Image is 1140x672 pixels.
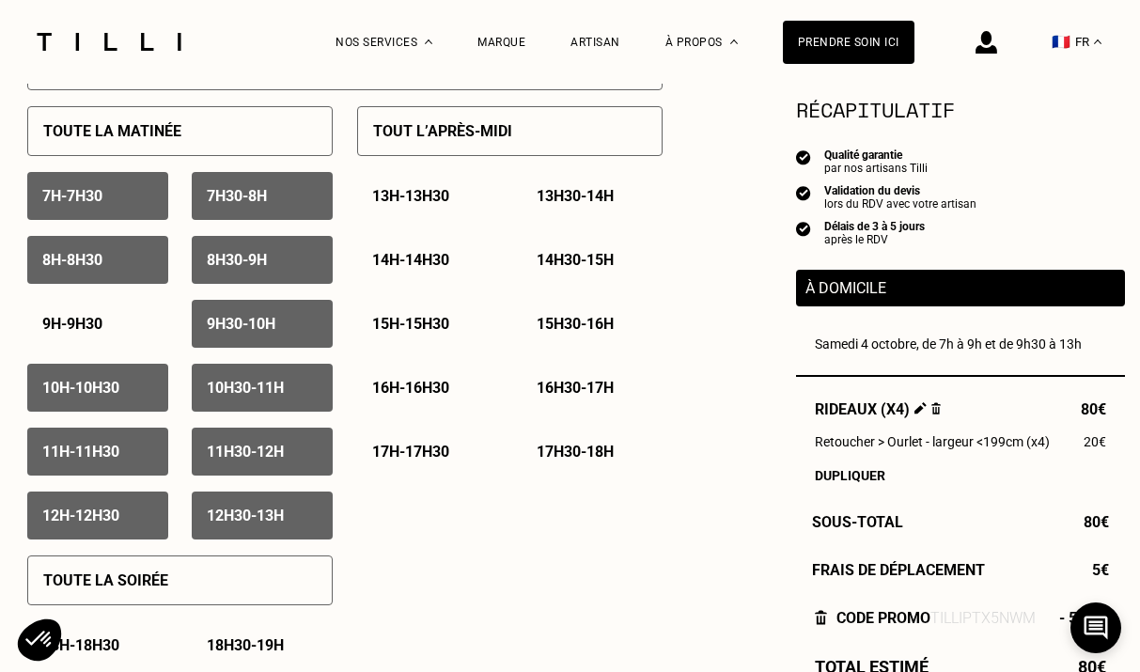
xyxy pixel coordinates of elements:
p: Toute la matinée [43,122,181,140]
p: 10h - 10h30 [42,379,119,397]
a: Marque [477,36,525,49]
p: 13h30 - 14h [537,187,614,205]
div: Frais de déplacement [796,561,1125,579]
span: 80€ [1081,400,1106,418]
section: Récapitulatif [796,94,1125,125]
p: 18h - 18h30 [42,636,119,654]
p: 11h30 - 12h [207,443,284,461]
div: Samedi 4 octobre, de 7h à 9h et de 9h30 à 13h [815,336,1106,352]
div: Code promo [836,609,930,627]
span: - 5€ [1059,609,1106,627]
p: 14h30 - 15h [537,251,614,269]
p: 8h - 8h30 [42,251,102,269]
img: icon list info [796,148,811,165]
span: 🇫🇷 [1052,33,1070,51]
p: 17h30 - 18h [537,443,614,461]
p: Toute la soirée [43,571,168,589]
div: par nos artisans Tilli [824,162,928,175]
p: 7h - 7h30 [42,187,102,205]
p: 11h - 11h30 [42,443,119,461]
p: 9h - 9h30 [42,315,102,333]
img: Menu déroulant à propos [730,39,738,44]
p: 10h30 - 11h [207,379,284,397]
img: icône connexion [976,31,997,54]
p: 13h - 13h30 [372,187,449,205]
p: 16h30 - 17h [537,379,614,397]
p: À domicile [805,279,1116,297]
img: menu déroulant [1094,39,1101,44]
span: Rideaux (x4) [815,400,942,418]
img: Supprimer [931,402,942,414]
div: Qualité garantie [824,148,928,162]
p: 15h - 15h30 [372,315,449,333]
p: 8h30 - 9h [207,251,267,269]
div: TILLIpTX5nwM [930,609,1036,627]
div: Validation du devis [824,184,976,197]
p: 9h30 - 10h [207,315,275,333]
p: 14h - 14h30 [372,251,449,269]
p: 12h - 12h30 [42,507,119,524]
img: Éditer [914,402,927,414]
div: après le RDV [824,233,925,246]
p: Tout l’après-midi [373,122,512,140]
p: 18h30 - 19h [207,636,284,654]
p: 16h - 16h30 [372,379,449,397]
p: 17h - 17h30 [372,443,449,461]
p: 7h30 - 8h [207,187,267,205]
a: Artisan [570,36,620,49]
div: lors du RDV avec votre artisan [824,197,976,211]
div: Délais de 3 à 5 jours [824,220,925,233]
img: icon list info [796,220,811,237]
span: Retoucher > Ourlet - largeur <199cm (x4) [815,434,1050,449]
img: icon list info [796,184,811,201]
div: Dupliquer [815,468,1106,483]
p: 12h30 - 13h [207,507,284,524]
a: Prendre soin ici [783,21,914,64]
span: 5€ [1092,561,1109,579]
p: 15h30 - 16h [537,315,614,333]
span: 80€ [1084,513,1109,531]
span: 20€ [1084,434,1106,449]
div: Sous-Total [796,513,1125,531]
img: Menu déroulant [425,39,432,44]
img: Logo du service de couturière Tilli [30,33,188,51]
